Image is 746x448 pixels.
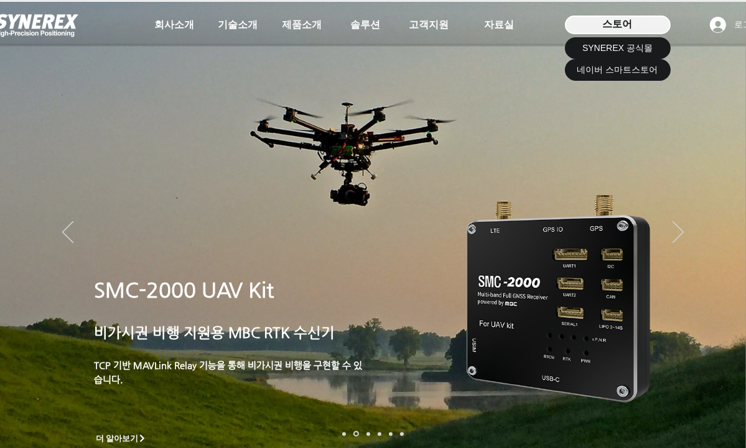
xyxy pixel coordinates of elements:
a: SYNEREX 공식몰 [565,37,671,59]
a: 네이버 스마트스토어 [565,59,671,81]
a: 더 알아보기 [90,431,152,446]
span: 스토어 [603,17,633,31]
span: 기술소개 [218,19,258,32]
span: SYNEREX 공식몰 [582,42,653,55]
a: 정밀농업 [400,432,404,436]
a: 회사소개 [144,12,206,37]
a: 솔루션 [335,12,397,37]
span: 비가시권 비행 지원 [95,324,212,341]
a: 자료실 [469,12,531,37]
span: 제품소개 [282,19,322,32]
nav: 슬라이드 [338,431,408,437]
a: 고객지원 [398,12,460,37]
iframe: Wix Chat [603,395,746,448]
img: smc-2000.png [467,194,650,403]
button: 이전 [62,221,73,245]
span: 고객지원 [409,19,449,32]
div: 스토어 [565,16,671,34]
a: TCP 기반 MAVLink Relay 기능을 통해 비가시권 비행을 구현할 수 있습니다. [95,360,363,385]
a: 측량 IoT [366,432,370,436]
a: SMC-2000 UAV Kit [95,278,274,302]
a: 로봇- SMC 2000 [342,432,346,436]
span: 용 MBC RTK 수신기 [212,324,335,341]
button: 다음 [673,221,684,245]
a: 로봇 [389,432,393,436]
a: 기술소개 [207,12,269,37]
a: 드론 8 - SMC 2000 [353,431,359,437]
a: 자율주행 [378,432,381,436]
span: 네이버 스마트스토어 [577,64,658,76]
span: 솔루션 [351,19,381,32]
a: 제품소개 [271,12,333,37]
a: 비가시권 비행 지원용 MBC RTK 수신기 [95,324,335,341]
span: 회사소개 [155,19,195,32]
span: 자료실 [485,19,515,32]
span: 더 알아보기 [96,433,139,444]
